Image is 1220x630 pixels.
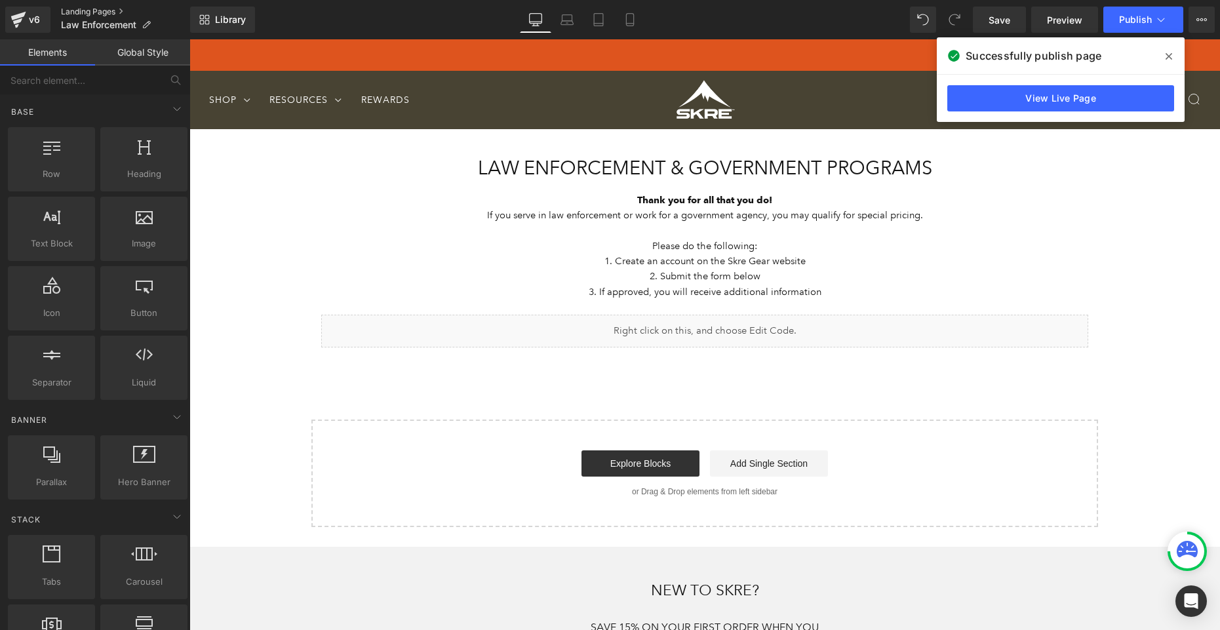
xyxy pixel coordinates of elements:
a: Search [998,53,1011,66]
p: Please do the following: [132,199,899,214]
a: View Live Page [947,85,1174,111]
a: Preview [1031,7,1098,33]
a: SHOP [20,50,60,71]
span: Hero Banner [104,475,184,489]
a: Laptop [551,7,583,33]
a: Account [939,53,952,66]
p: 3. If approved, you will receive additional information [132,245,899,260]
div: Open Intercom Messenger [1175,585,1207,617]
a: Add Single Section [521,411,639,437]
a: Landing Pages [61,7,190,17]
span: Separator [12,376,91,389]
p: If you serve in law enforcement or work for a government agency, you may qualify for special pric... [132,168,899,184]
span: Button [104,306,184,320]
h2: NEW to SKRE? [371,539,659,570]
a: Explore Blocks [392,411,510,437]
items-count: 0 [978,52,981,59]
span: Save [989,13,1010,27]
span: Tabs [12,575,91,589]
img: Skre Gear [482,39,549,83]
span: Text Block [12,237,91,250]
span: Preview [1047,13,1082,27]
span: Base [10,106,35,118]
button: Publish [1103,7,1183,33]
span: Library [215,14,246,26]
span: Liquid [104,376,184,389]
span: Parallax [12,475,91,489]
span: Row [12,167,91,181]
a: v6 [5,7,50,33]
button: Redo [941,7,968,33]
span: Law Enforcement & Government Programs [288,117,743,140]
a: Global Style [95,39,190,66]
a: Mobile [614,7,646,33]
span: Publish [1119,14,1152,25]
div: To enrich screen reader interactions, please activate Accessibility in Grammarly extension settings [132,153,899,276]
p: 2. Submit the form below [132,229,899,245]
span: Icon [12,306,91,320]
span: Carousel [104,575,184,589]
span: Law Enforcement [61,20,136,30]
strong: Thank you for all that you do! [448,155,583,167]
button: Undo [910,7,936,33]
a: Desktop [520,7,551,33]
h5: Save 15% on your first order when you subscribe! [371,578,659,618]
button: More [1189,7,1215,33]
a: RESOURCES [80,50,151,71]
a: Tablet [583,7,614,33]
span: Banner [10,414,49,426]
p: 1. Create an account on the Skre Gear website [132,214,899,229]
p: or Drag & Drop elements from left sidebar [143,448,888,457]
span: Image [104,237,184,250]
div: v6 [26,11,43,28]
span: Successfully publish page [966,48,1101,64]
a: New Library [190,7,255,33]
span: Stack [10,513,42,526]
a: Rewards [172,50,220,71]
span: Heading [104,167,184,181]
a: Cart [968,53,981,66]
